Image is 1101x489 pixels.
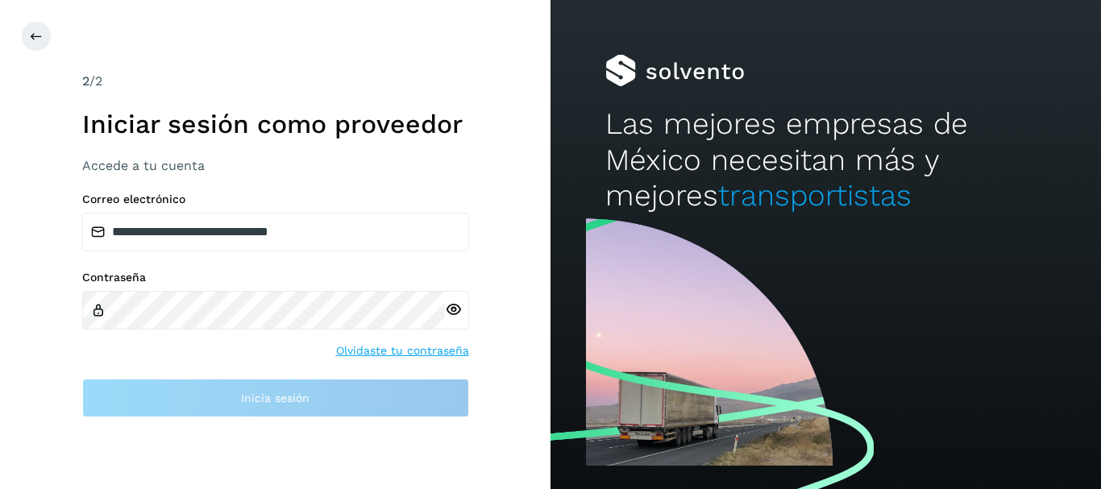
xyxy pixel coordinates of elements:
h2: Las mejores empresas de México necesitan más y mejores [605,106,1045,213]
span: 2 [82,73,89,89]
h3: Accede a tu cuenta [82,158,469,173]
label: Contraseña [82,271,469,284]
span: Inicia sesión [241,392,310,404]
h1: Iniciar sesión como proveedor [82,109,469,139]
div: /2 [82,72,469,91]
button: Inicia sesión [82,379,469,417]
span: transportistas [718,178,912,213]
a: Olvidaste tu contraseña [336,342,469,359]
label: Correo electrónico [82,193,469,206]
